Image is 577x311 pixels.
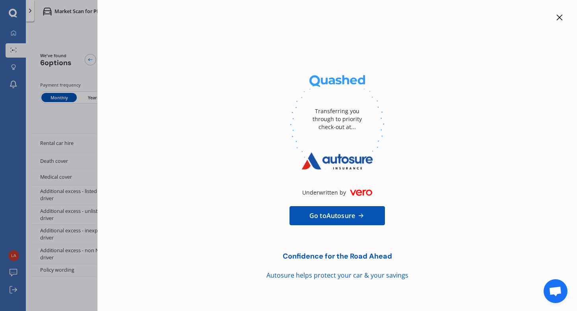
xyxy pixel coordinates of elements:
div: Underwritten by [110,189,564,197]
div: Autosure helps protect your car & your savings [250,270,425,281]
a: Go toAutosure [289,206,385,225]
a: Open chat [544,279,567,303]
img: vero.846f3818e7165190e64a.webp [350,189,372,196]
span: Go to Autosure [309,211,355,220]
div: Confidence for the Road Ahead [250,252,425,261]
div: Transferring you through to priority check-out at... [305,95,369,143]
img: Autosure.webp [290,143,385,179]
